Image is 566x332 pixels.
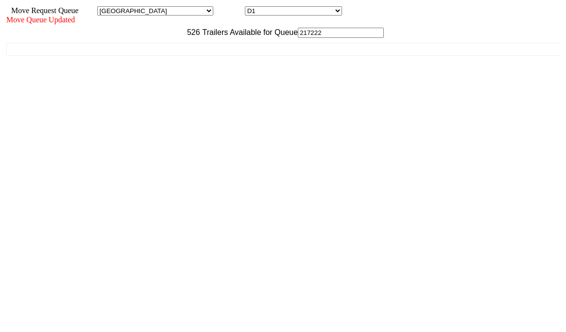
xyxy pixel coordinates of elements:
[6,16,75,24] span: Move Queue Updated
[298,28,384,38] input: Filter Available Trailers
[6,6,79,15] span: Move Request Queue
[182,28,200,36] span: 526
[200,28,298,36] span: Trailers Available for Queue
[215,6,243,15] span: Location
[80,6,95,15] span: Area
